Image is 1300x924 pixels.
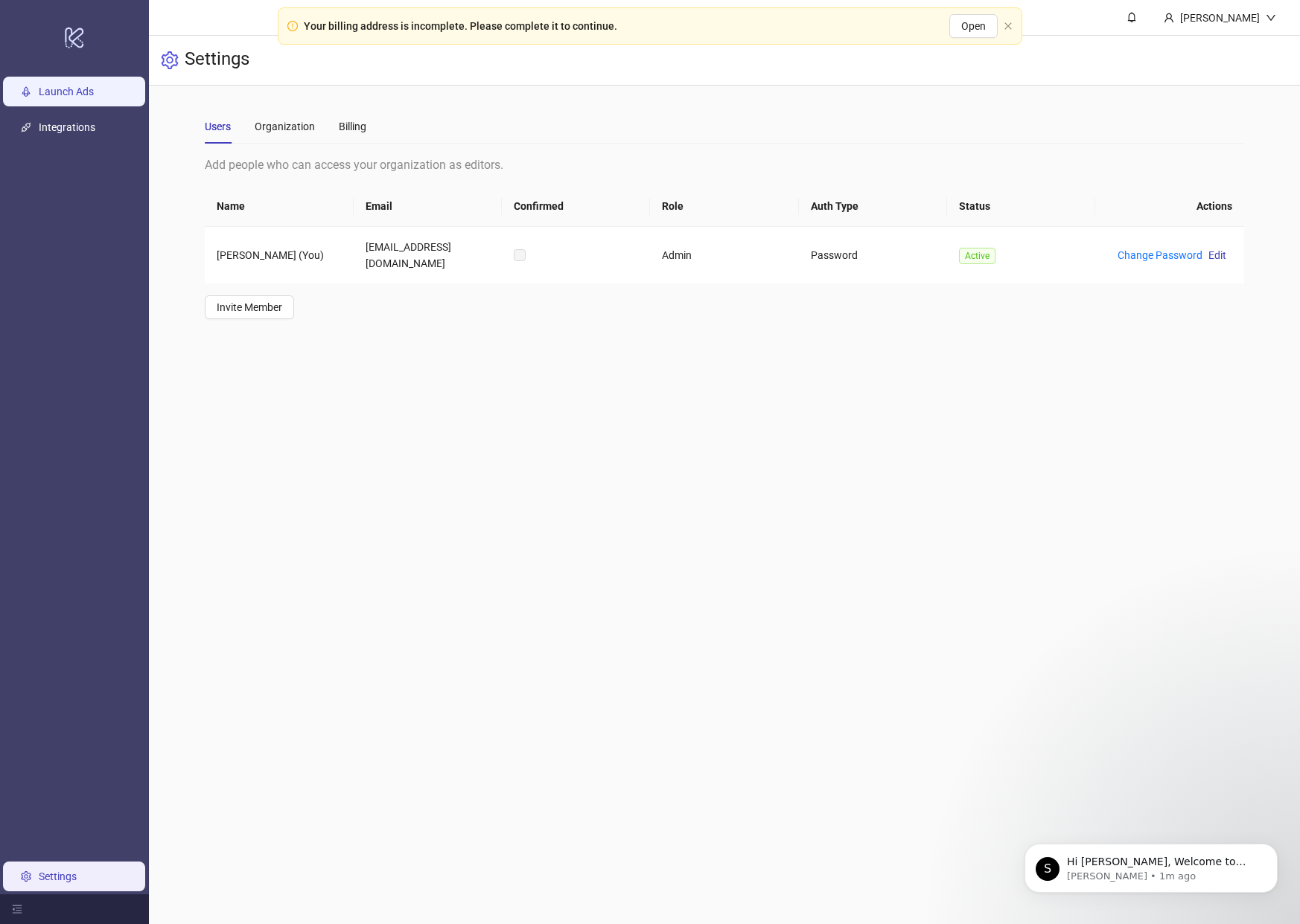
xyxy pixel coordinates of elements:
[961,20,986,32] span: Open
[1095,186,1243,227] th: Actions
[1266,13,1276,23] span: down
[205,295,294,319] button: Invite Member
[650,186,798,227] th: Role
[205,155,1243,174] div: Add people who can access your organization as editors.
[12,904,22,914] span: menu-fold
[1004,22,1013,31] button: close
[39,122,95,134] a: Integrations
[354,227,502,283] td: [EMAIL_ADDRESS][DOMAIN_NAME]
[205,118,231,135] div: Users
[502,186,650,227] th: Confirmed
[39,870,77,882] a: Settings
[354,186,502,227] th: Email
[339,118,366,135] div: Billing
[161,51,179,69] span: setting
[1002,812,1300,917] iframe: Intercom notifications message
[1164,13,1174,23] span: user
[217,301,282,313] span: Invite Member
[39,86,94,98] a: Launch Ads
[947,186,1095,227] th: Status
[304,18,617,34] div: Your billing address is incomplete. Please complete it to continue.
[185,48,249,73] h3: Settings
[1004,22,1013,31] span: close
[1174,10,1266,26] div: [PERSON_NAME]
[1118,249,1202,261] a: Change Password
[949,14,998,38] button: Open
[1208,249,1226,261] span: Edit
[287,21,298,31] span: exclamation-circle
[205,227,353,283] td: [PERSON_NAME] (You)
[1127,12,1137,22] span: bell
[650,227,798,283] td: Admin
[255,118,315,135] div: Organization
[959,248,995,264] span: Active
[205,186,353,227] th: Name
[799,186,947,227] th: Auth Type
[799,227,947,283] td: Password
[1202,246,1232,264] button: Edit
